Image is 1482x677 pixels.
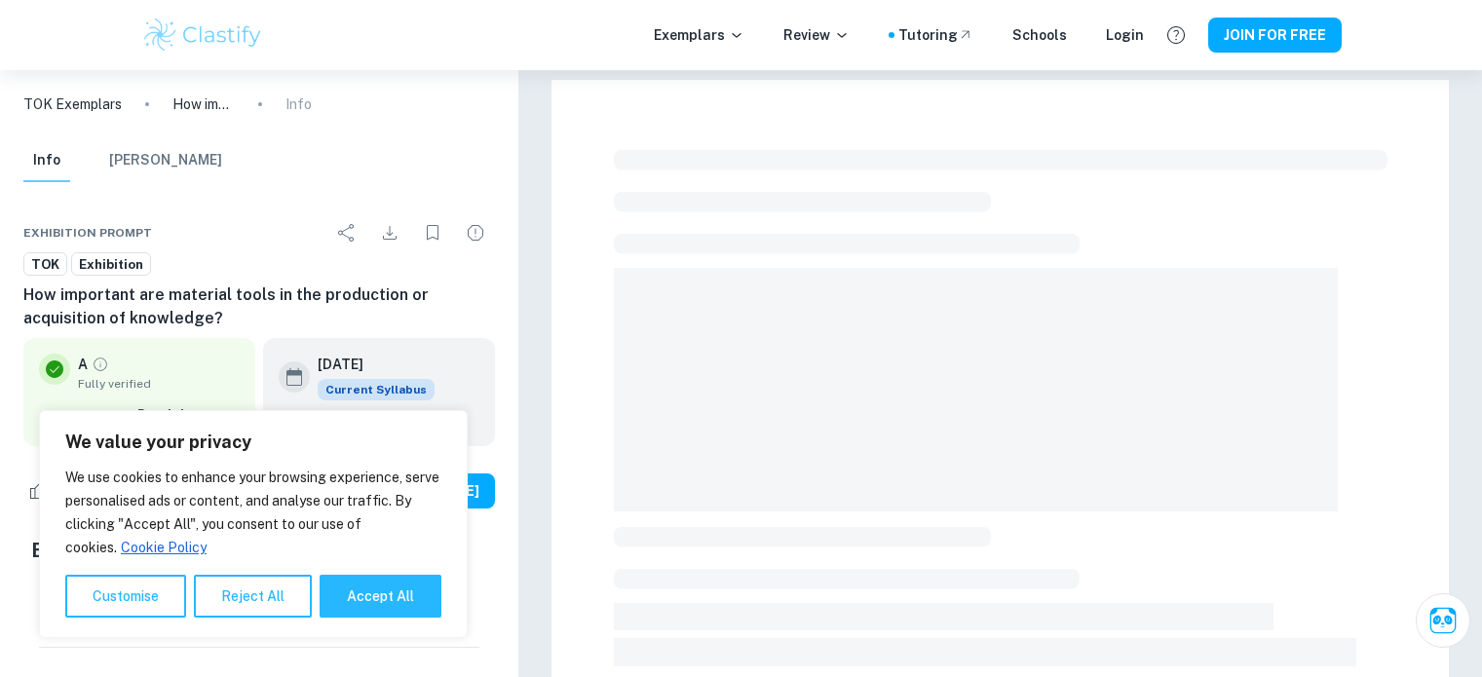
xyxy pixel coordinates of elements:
[120,539,208,556] a: Cookie Policy
[78,354,88,375] p: A
[285,94,312,115] p: Info
[898,24,973,46] a: Tutoring
[194,575,312,618] button: Reject All
[1416,593,1470,648] button: Ask Clai
[1012,24,1067,46] a: Schools
[65,466,441,559] p: We use cookies to enhance your browsing experience, serve personalised ads or content, and analys...
[24,255,66,275] span: TOK
[133,400,240,430] button: Breakdown
[23,94,122,115] a: TOK Exemplars
[327,213,366,252] div: Share
[172,94,235,115] p: How important are material tools in the production or acquisition of knowledge?
[23,139,70,182] button: Info
[23,252,67,277] a: TOK
[31,536,487,565] h5: Examiner's summary
[654,24,744,46] p: Exemplars
[72,255,150,275] span: Exhibition
[23,224,152,242] span: Exhibition Prompt
[456,213,495,252] div: Report issue
[65,431,441,454] p: We value your privacy
[71,252,151,277] a: Exhibition
[23,475,75,507] div: Like
[92,356,109,373] a: Grade fully verified
[370,213,409,252] div: Download
[141,16,265,55] img: Clastify logo
[783,24,850,46] p: Review
[318,379,435,400] span: Current Syllabus
[1159,19,1193,52] button: Help and Feedback
[65,575,186,618] button: Customise
[78,375,240,393] span: Fully verified
[318,379,435,400] div: This exemplar is based on the current syllabus. Feel free to refer to it for inspiration/ideas wh...
[109,139,222,182] button: [PERSON_NAME]
[1106,24,1144,46] a: Login
[39,410,468,638] div: We value your privacy
[1208,18,1342,53] button: JOIN FOR FREE
[413,213,452,252] div: Bookmark
[320,575,441,618] button: Accept All
[318,354,419,375] h6: [DATE]
[23,283,495,330] h6: How important are material tools in the production or acquisition of knowledge?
